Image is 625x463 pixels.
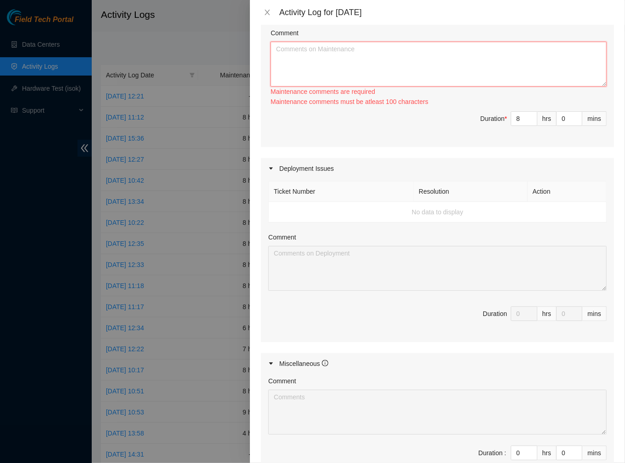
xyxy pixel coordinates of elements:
[268,376,296,386] label: Comment
[582,111,607,126] div: mins
[537,446,557,460] div: hrs
[268,390,607,435] textarea: Comment
[271,42,607,87] textarea: Comment
[269,181,414,202] th: Ticket Number
[279,359,328,369] div: Miscellaneous
[264,9,271,16] span: close
[268,166,274,171] span: caret-right
[261,353,614,374] div: Miscellaneous info-circle
[537,111,557,126] div: hrs
[414,181,527,202] th: Resolution
[582,446,607,460] div: mins
[268,246,607,291] textarea: Comment
[269,202,607,223] td: No data to display
[582,306,607,321] div: mins
[528,181,607,202] th: Action
[271,97,607,107] div: Maintenance comments must be atleast 100 characters
[322,360,328,366] span: info-circle
[478,448,506,458] div: Duration :
[268,232,296,242] label: Comment
[261,8,274,17] button: Close
[537,306,557,321] div: hrs
[483,309,507,319] div: Duration
[271,28,299,38] label: Comment
[279,7,614,17] div: Activity Log for [DATE]
[481,114,507,124] div: Duration
[261,158,614,179] div: Deployment Issues
[268,361,274,366] span: caret-right
[271,87,607,97] div: Maintenance comments are required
